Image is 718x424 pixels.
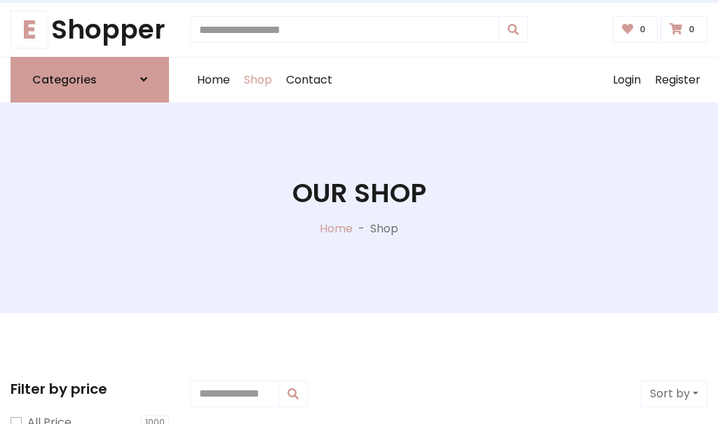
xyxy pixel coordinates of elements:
span: 0 [636,23,649,36]
span: E [11,11,48,48]
a: Register [648,58,707,102]
a: 0 [661,16,707,43]
p: Shop [370,220,398,237]
a: EShopper [11,14,169,46]
a: Categories [11,57,169,102]
a: Home [320,220,353,237]
a: Login [606,58,648,102]
h6: Categories [32,73,97,86]
button: Sort by [641,380,707,407]
h5: Filter by price [11,380,169,397]
a: Shop [237,58,279,102]
h1: Shopper [11,14,169,46]
h1: Our Shop [292,178,426,209]
a: Home [190,58,237,102]
a: 0 [613,16,658,43]
p: - [353,220,370,237]
a: Contact [279,58,339,102]
span: 0 [685,23,698,36]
